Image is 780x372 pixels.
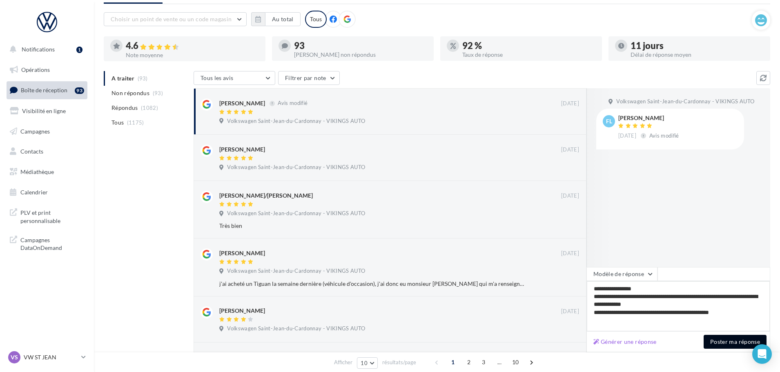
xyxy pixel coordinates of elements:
span: Volkswagen Saint-Jean-du-Cardonnay - VIKINGS AUTO [616,98,754,105]
button: Au total [251,12,301,26]
a: PLV et print personnalisable [5,204,89,228]
button: Modèle de réponse [586,267,657,281]
span: Avis modifié [278,100,308,107]
a: Boîte de réception93 [5,81,89,99]
div: [PERSON_NAME] [219,145,265,154]
span: Boîte de réception [21,87,67,94]
div: j'ai acheté un Tiguan la semaine dernière (véhicule d'occasion), j'ai donc eu monsieur [PERSON_NA... [219,280,526,288]
span: Avis modifié [649,132,679,139]
div: 92 % [462,41,595,50]
div: Très bien [219,222,526,230]
div: [PERSON_NAME] [618,115,681,121]
span: Volkswagen Saint-Jean-du-Cardonnay - VIKINGS AUTO [227,164,365,171]
span: Tous [111,118,124,127]
span: Tous les avis [201,74,234,81]
a: Visibilité en ligne [5,102,89,120]
span: [DATE] [561,250,579,257]
span: Non répondus [111,89,149,97]
span: FL [606,117,612,125]
span: 10 [509,356,522,369]
div: 93 [294,41,427,50]
span: PLV et print personnalisable [20,207,84,225]
span: Campagnes [20,127,50,134]
span: [DATE] [618,132,636,140]
span: ... [493,356,506,369]
div: 4.6 [126,41,259,51]
span: Visibilité en ligne [22,107,66,114]
a: Campagnes [5,123,89,140]
span: 3 [477,356,490,369]
a: Médiathèque [5,163,89,180]
div: 93 [75,87,84,94]
button: Poster ma réponse [704,335,767,349]
span: (1082) [141,105,158,111]
span: Choisir un point de vente ou un code magasin [111,16,232,22]
span: VS [11,353,18,361]
button: Tous les avis [194,71,275,85]
span: Afficher [334,359,352,366]
span: 1 [446,356,459,369]
span: résultats/page [382,359,416,366]
div: [PERSON_NAME]/[PERSON_NAME] [219,192,313,200]
span: Campagnes DataOnDemand [20,234,84,252]
span: [DATE] [561,192,579,200]
div: Délai de réponse moyen [631,52,764,58]
span: [DATE] [561,146,579,154]
span: Médiathèque [20,168,54,175]
button: Filtrer par note [278,71,340,85]
span: [DATE] [561,308,579,315]
span: (93) [153,90,163,96]
div: 1 [76,47,82,53]
button: Notifications 1 [5,41,86,58]
span: Volkswagen Saint-Jean-du-Cardonnay - VIKINGS AUTO [227,267,365,275]
span: (1175) [127,119,144,126]
div: [PERSON_NAME] [219,249,265,257]
div: Note moyenne [126,52,259,58]
a: Campagnes DataOnDemand [5,231,89,255]
span: Volkswagen Saint-Jean-du-Cardonnay - VIKINGS AUTO [227,325,365,332]
a: Opérations [5,61,89,78]
span: Volkswagen Saint-Jean-du-Cardonnay - VIKINGS AUTO [227,210,365,217]
span: Volkswagen Saint-Jean-du-Cardonnay - VIKINGS AUTO [227,118,365,125]
button: Choisir un point de vente ou un code magasin [104,12,247,26]
button: Générer une réponse [590,337,660,347]
span: Contacts [20,148,43,155]
div: [PERSON_NAME] non répondus [294,52,427,58]
div: Tous [305,11,327,28]
span: Répondus [111,104,138,112]
div: [PERSON_NAME] [219,307,265,315]
button: Au total [265,12,301,26]
a: VS VW ST JEAN [7,350,87,365]
div: Open Intercom Messenger [752,344,772,364]
span: Notifications [22,46,55,53]
div: [PERSON_NAME] [219,99,265,107]
span: 10 [361,360,368,366]
a: Calendrier [5,184,89,201]
div: Taux de réponse [462,52,595,58]
span: Calendrier [20,189,48,196]
a: Contacts [5,143,89,160]
button: 10 [357,357,378,369]
span: 2 [462,356,475,369]
p: VW ST JEAN [24,353,78,361]
span: [DATE] [561,100,579,107]
span: Opérations [21,66,50,73]
div: 11 jours [631,41,764,50]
